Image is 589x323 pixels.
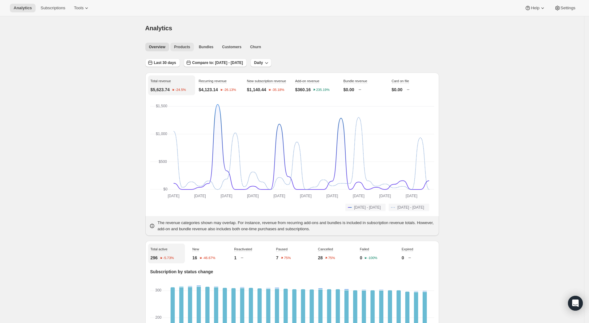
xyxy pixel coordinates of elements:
text: [DATE] [194,194,206,198]
p: $1,140.44 [247,87,266,93]
rect: Expired-6 0 [396,286,401,287]
rect: Reactivated-2 1 [179,287,183,287]
p: 7 [276,255,279,261]
rect: Expired-6 0 [275,286,279,287]
span: Overview [149,45,165,49]
rect: Expired-6 0 [405,286,409,287]
rect: New-1 1 [266,288,270,289]
p: 0 [360,255,362,261]
rect: Expired-6 0 [266,286,270,287]
rect: New-1 1 [240,287,244,288]
text: -35.18% [271,88,284,92]
rect: New-1 2 [344,289,348,290]
button: Settings [551,4,579,12]
rect: Expired-6 0 [318,286,322,287]
text: [DATE] [326,194,338,198]
rect: Expired-6 0 [414,286,418,287]
rect: Expired-6 0 [388,286,392,287]
rect: New-1 2 [275,288,279,289]
text: [DATE] [168,194,179,198]
span: Bundle revenue [344,79,367,83]
span: Compare to: [DATE] - [DATE] [192,60,243,65]
span: Analytics [14,6,32,11]
p: Subscription by status change [150,269,434,275]
text: 300 [155,288,161,292]
text: [DATE] [353,194,365,198]
text: $0 [163,187,168,191]
p: $360.16 [295,87,311,93]
p: 16 [192,255,197,261]
button: Last 30 days [145,58,180,67]
text: 200 [155,315,161,320]
rect: Expired-6 0 [197,286,201,287]
span: Daily [254,60,263,65]
button: Compare to: [DATE] - [DATE] [184,58,247,67]
rect: Expired-6 0 [249,286,253,287]
rect: Expired-6 0 [205,286,210,287]
p: $0.00 [392,87,403,93]
button: Help [521,4,549,12]
text: [DATE] [300,194,312,198]
div: Open Intercom Messenger [568,296,583,311]
rect: New-1 1 [422,291,427,292]
rect: New-1 1 [214,287,218,287]
span: Bundles [199,45,213,49]
rect: New-1 1 [379,290,383,291]
text: -5.73% [163,256,174,260]
p: 0 [402,255,404,261]
rect: Expired-6 0 [179,286,183,287]
rect: Expired-6 0 [292,286,297,287]
rect: Expired-6 0 [170,286,175,287]
span: Analytics [145,25,172,32]
rect: Expired-6 0 [353,286,357,287]
span: Last 30 days [154,60,176,65]
span: New subscription revenue [247,79,286,83]
span: New [192,247,199,251]
rect: New-1 2 [197,286,201,287]
span: [DATE] - [DATE] [397,205,424,210]
rect: Expired-6 0 [284,286,288,287]
p: 1 [234,255,237,261]
p: The revenue categories shown may overlap. For instance, revenue from recurring add-ons and bundle... [158,220,435,232]
rect: Expired-6 0 [188,286,192,287]
text: $1,500 [156,104,167,108]
span: [DATE] - [DATE] [354,205,381,210]
text: -46.67% [203,256,215,260]
text: 75% [328,256,335,260]
span: Add-on revenue [295,79,319,83]
span: Total revenue [151,79,171,83]
span: Churn [250,45,261,49]
text: $1,000 [156,132,167,136]
rect: Expired-6 0 [309,286,314,287]
p: $5,623.74 [151,87,170,93]
span: Cancelled [318,247,333,251]
rect: Expired-6 0 [214,286,218,287]
p: $0.00 [344,87,354,93]
rect: New-1 2 [318,288,322,290]
rect: Expired-6 0 [223,286,227,287]
text: [DATE] [247,194,259,198]
rect: Expired-6 0 [335,286,340,287]
span: Failed [360,247,369,251]
rect: Expired-6 0 [257,286,262,287]
rect: Expired-6 0 [370,286,375,287]
text: -100% [368,256,378,260]
button: [DATE] - [DATE] [345,204,386,211]
rect: New-1 1 [362,290,366,291]
text: 75% [284,256,291,260]
button: Analytics [10,4,36,12]
text: [DATE] [406,194,417,198]
span: Customers [222,45,241,49]
button: Tools [70,4,93,12]
rect: Expired-6 0 [240,286,244,287]
rect: Expired-6 0 [301,286,305,287]
rect: Expired-6 0 [231,286,236,287]
text: [DATE] [379,194,391,198]
rect: Expired-6 0 [422,286,427,287]
rect: Expired-6 0 [344,286,348,287]
rect: Expired-6 0 [379,286,383,287]
text: $500 [159,159,167,164]
button: Daily [250,58,272,67]
span: Total active [151,247,168,251]
span: Reactivated [234,247,252,251]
